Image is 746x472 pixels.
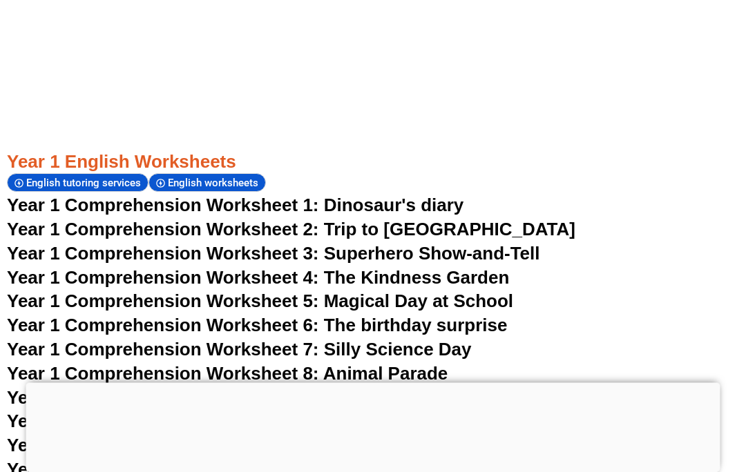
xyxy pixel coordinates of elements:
[7,340,472,360] a: Year 1 Comprehension Worksheet 7: Silly Science Day
[149,174,266,193] div: English worksheets
[26,177,145,190] span: English tutoring services
[7,268,509,288] a: Year 1 Comprehension Worksheet 4: The Kindness Garden
[7,219,575,240] a: Year 1 Comprehension Worksheet 2: Trip to [GEOGRAPHIC_DATA]
[7,291,513,312] a: Year 1 Comprehension Worksheet 5: Magical Day at School
[7,388,575,409] a: Year 1 Comprehension Worksheet 9: Trip to [GEOGRAPHIC_DATA]
[26,383,720,469] iframe: Advertisement
[7,315,507,336] a: Year 1 Comprehension Worksheet 6: The birthday surprise
[7,411,441,432] a: Year 1 Comprehension Worksheet 10: Mystery Box
[7,174,149,193] div: English tutoring services
[7,364,448,384] a: Year 1 Comprehension Worksheet 8: Animal Parade
[168,177,262,190] span: English worksheets
[7,244,540,264] a: Year 1 Comprehension Worksheet 3: Superhero Show-and-Tell
[7,151,739,175] h3: Year 1 English Worksheets
[7,195,463,216] a: Year 1 Comprehension Worksheet 1: Dinosaur's diary
[7,435,464,456] a: Year 1 Comprehension Worksheet 11: The Lost Kitten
